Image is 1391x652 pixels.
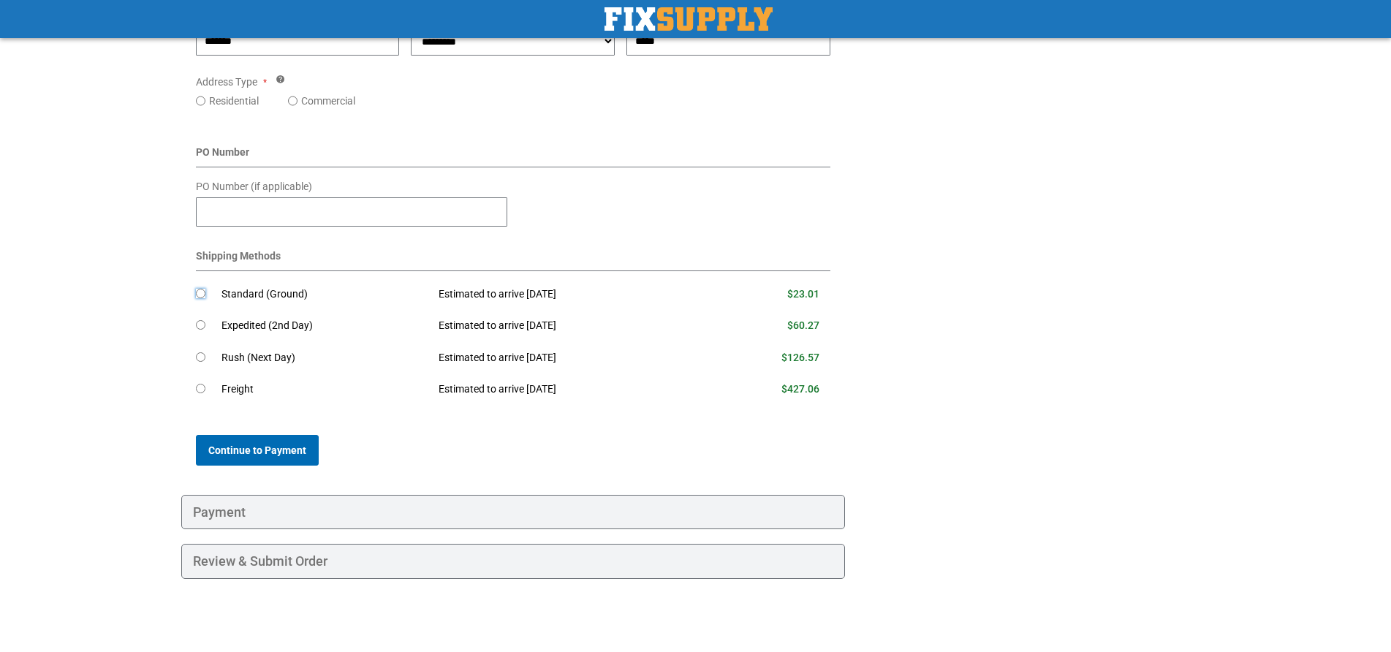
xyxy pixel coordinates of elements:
label: Residential [209,94,259,108]
span: $23.01 [787,288,819,300]
span: $427.06 [781,383,819,395]
div: PO Number [196,145,831,167]
td: Expedited (2nd Day) [221,310,428,342]
td: Estimated to arrive [DATE] [428,310,710,342]
td: Estimated to arrive [DATE] [428,342,710,374]
td: Standard (Ground) [221,278,428,311]
label: Commercial [301,94,355,108]
a: store logo [604,7,773,31]
div: Shipping Methods [196,249,831,271]
div: Payment [181,495,846,530]
span: Continue to Payment [208,444,306,456]
img: Fix Industrial Supply [604,7,773,31]
span: $60.27 [787,319,819,331]
td: Rush (Next Day) [221,342,428,374]
div: Review & Submit Order [181,544,846,579]
span: $126.57 [781,352,819,363]
span: Address Type [196,76,257,88]
td: Freight [221,374,428,406]
button: Continue to Payment [196,435,319,466]
td: Estimated to arrive [DATE] [428,278,710,311]
td: Estimated to arrive [DATE] [428,374,710,406]
span: PO Number (if applicable) [196,181,312,192]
